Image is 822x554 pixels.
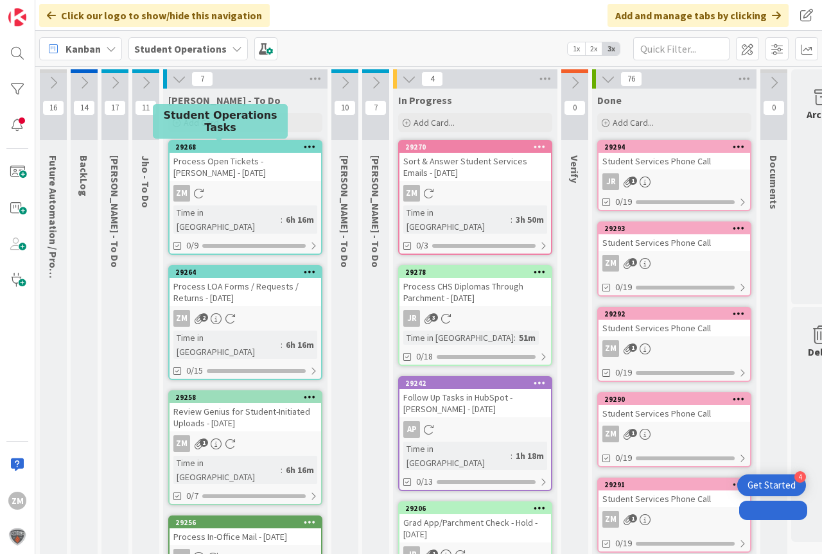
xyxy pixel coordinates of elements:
[599,405,750,422] div: Student Services Phone Call
[73,100,95,116] span: 14
[281,212,283,227] span: :
[281,463,283,477] span: :
[405,504,551,513] div: 29206
[399,503,551,542] div: 29206Grad App/Parchment Check - Hold - [DATE]
[283,463,317,477] div: 6h 16m
[403,331,514,345] div: Time in [GEOGRAPHIC_DATA]
[42,100,64,116] span: 16
[599,340,750,357] div: ZM
[613,117,654,128] span: Add Card...
[633,37,730,60] input: Quick Filter...
[139,155,152,208] span: Jho - To Do
[416,239,428,252] span: 0/3
[175,518,321,527] div: 29256
[173,456,281,484] div: Time in [GEOGRAPHIC_DATA]
[170,517,321,545] div: 29256Process In-Office Mail - [DATE]
[629,514,637,523] span: 1
[615,366,632,379] span: 0/19
[186,239,198,252] span: 0/9
[629,429,637,437] span: 1
[170,141,321,181] div: 29268Process Open Tickets - [PERSON_NAME] - [DATE]
[200,438,208,447] span: 1
[399,377,551,389] div: 29242
[135,100,157,116] span: 11
[599,308,750,336] div: 29292Student Services Phone Call
[599,255,750,272] div: ZM
[602,173,619,190] div: JR
[405,268,551,277] div: 29278
[173,435,190,452] div: ZM
[186,489,198,503] span: 0/7
[615,281,632,294] span: 0/19
[511,212,512,227] span: :
[430,313,438,322] span: 3
[173,185,190,202] div: ZM
[399,278,551,306] div: Process CHS Diplomas Through Parchment - [DATE]
[564,100,586,116] span: 0
[416,475,433,489] span: 0/13
[511,449,512,463] span: :
[399,421,551,438] div: AP
[629,258,637,266] span: 1
[512,212,547,227] div: 3h 50m
[8,8,26,26] img: Visit kanbanzone.com
[585,42,602,55] span: 2x
[399,141,551,153] div: 29270
[512,449,547,463] div: 1h 18m
[794,471,806,483] div: 4
[629,343,637,352] span: 1
[8,528,26,546] img: avatar
[767,155,780,209] span: Documents
[365,100,387,116] span: 7
[748,479,796,492] div: Get Started
[200,313,208,322] span: 2
[175,143,321,151] div: 29268
[599,426,750,442] div: ZM
[134,42,227,55] b: Student Operations
[629,177,637,185] span: 1
[170,528,321,545] div: Process In-Office Mail - [DATE]
[414,117,455,128] span: Add Card...
[170,392,321,431] div: 29258Review Genius for Student-Initiated Uploads - [DATE]
[399,266,551,306] div: 29278Process CHS Diplomas Through Parchment - [DATE]
[399,310,551,327] div: JR
[615,451,632,465] span: 0/19
[170,141,321,153] div: 29268
[599,153,750,169] div: Student Services Phone Call
[599,511,750,528] div: ZM
[403,185,420,202] div: ZM
[602,511,619,528] div: ZM
[281,338,283,352] span: :
[334,100,356,116] span: 10
[104,100,126,116] span: 17
[604,143,750,151] div: 29294
[170,392,321,403] div: 29258
[568,155,581,183] span: Verify
[604,480,750,489] div: 29291
[399,389,551,417] div: Follow Up Tasks in HubSpot - [PERSON_NAME] - [DATE]
[175,393,321,402] div: 29258
[599,394,750,405] div: 29290
[405,379,551,388] div: 29242
[170,266,321,306] div: 29264Process LOA Forms / Requests / Returns - [DATE]
[604,224,750,233] div: 29293
[599,223,750,251] div: 29293Student Services Phone Call
[599,479,750,507] div: 29291Student Services Phone Call
[608,4,789,27] div: Add and manage tabs by clicking
[399,503,551,514] div: 29206
[170,153,321,181] div: Process Open Tickets - [PERSON_NAME] - [DATE]
[514,331,516,345] span: :
[403,442,511,470] div: Time in [GEOGRAPHIC_DATA]
[599,173,750,190] div: JR
[737,474,806,496] div: Open Get Started checklist, remaining modules: 4
[39,4,270,27] div: Click our logo to show/hide this navigation
[398,94,452,107] span: In Progress
[175,268,321,277] div: 29264
[170,185,321,202] div: ZM
[602,426,619,442] div: ZM
[399,141,551,181] div: 29270Sort & Answer Student Services Emails - [DATE]
[516,331,539,345] div: 51m
[399,185,551,202] div: ZM
[403,310,420,327] div: JR
[421,71,443,87] span: 4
